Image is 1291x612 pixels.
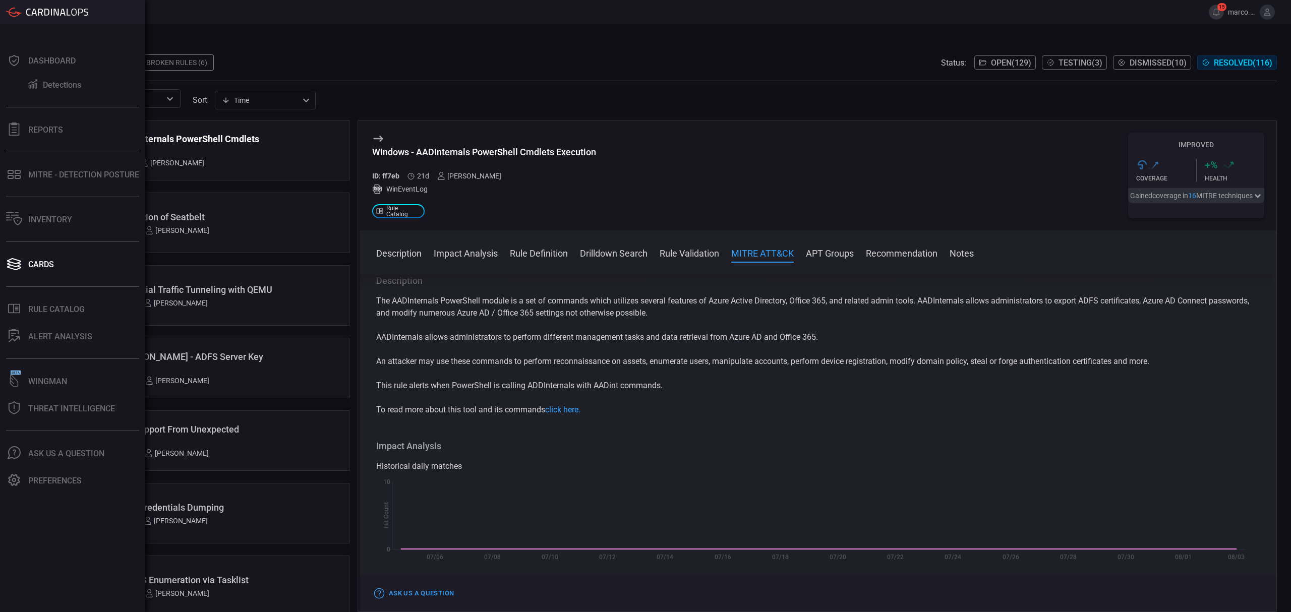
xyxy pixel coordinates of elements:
[28,404,115,413] div: Threat Intelligence
[163,92,177,106] button: Open
[1128,188,1264,203] button: Gainedcoverage in16MITRE techniques
[28,304,85,314] div: Rule Catalog
[372,147,596,157] div: Windows - AADInternals PowerShell Cmdlets Execution
[28,332,92,341] div: ALERT ANALYSIS
[144,299,208,307] div: [PERSON_NAME]
[75,284,276,295] div: Windows - Potential Traffic Tunneling with QEMU
[830,554,846,561] text: 07/20
[193,95,207,105] label: sort
[28,260,54,269] div: Cards
[145,226,209,234] div: [PERSON_NAME]
[75,351,276,373] div: Windows - Golden SAML - ADFS Server Key Export
[427,554,443,561] text: 07/06
[28,215,72,224] div: Inventory
[974,55,1036,70] button: Open(129)
[580,247,648,259] button: Drilldown Search
[1003,554,1019,561] text: 07/26
[376,380,1260,392] p: This rule alerts when PowerShell is calling ADDInternals with AADint commands.
[28,449,104,458] div: Ask Us A Question
[145,449,209,457] div: [PERSON_NAME]
[1175,554,1192,561] text: 08/01
[1205,159,1218,171] h3: + %
[222,95,300,105] div: Time
[372,184,596,194] div: WinEventLog
[657,554,673,561] text: 07/14
[772,554,789,561] text: 07/18
[372,172,399,180] h5: ID: ff7eb
[387,546,390,553] text: 0
[75,424,276,445] div: Windows - NetSupport From Unexpected Directory
[376,404,1260,416] p: To read more about this tool and its commands
[1128,141,1264,149] h5: Improved
[372,586,456,601] button: Ask Us a Question
[660,247,719,259] button: Rule Validation
[715,554,731,561] text: 07/16
[75,212,276,222] div: Windows - Detection of Seatbelt
[140,54,214,71] div: Broken Rules (6)
[145,589,209,597] div: [PERSON_NAME]
[1217,3,1226,11] span: 15
[1197,55,1277,70] button: Resolved(116)
[950,247,974,259] button: Notes
[1130,58,1187,68] span: Dismissed ( 10 )
[1042,55,1107,70] button: Testing(3)
[887,554,904,561] text: 07/22
[731,247,794,259] button: MITRE ATT&CK
[437,172,501,180] div: [PERSON_NAME]
[386,205,421,217] span: Rule Catalog
[1205,175,1265,182] div: Health
[941,58,966,68] span: Status:
[28,125,63,135] div: Reports
[599,554,616,561] text: 07/12
[1059,58,1102,68] span: Testing ( 3 )
[75,575,276,585] div: Windows - LSASS Enumeration via Tasklist
[1209,5,1224,20] button: 15
[376,460,1260,472] div: Historical daily matches
[417,172,429,180] span: Aug 05, 2025 7:03 AM
[383,478,390,485] text: 10
[376,355,1260,368] p: An attacker may use these commands to perform reconnaissance on assets, enumerate users, manipula...
[43,80,81,90] div: Detections
[144,517,208,525] div: [PERSON_NAME]
[376,295,1260,319] p: The AADInternals PowerShell module is a set of commands which utilizes several features of Azure ...
[1060,554,1077,561] text: 07/28
[510,247,568,259] button: Rule Definition
[806,247,854,259] button: APT Groups
[991,58,1031,68] span: Open ( 129 )
[75,134,276,155] div: Windows - AADInternals PowerShell Cmdlets Execution
[28,476,82,485] div: Preferences
[28,170,139,179] div: MITRE - Detection Posture
[434,247,498,259] button: Impact Analysis
[376,331,1260,343] p: AADInternals allows administrators to perform different management tasks and data retrieval from ...
[1118,554,1134,561] text: 07/30
[484,554,501,561] text: 07/08
[383,502,390,528] text: Hit Count
[1214,58,1272,68] span: Resolved ( 116 )
[75,502,276,513] div: Windows - RDP Credentials Dumping
[376,440,1260,452] h3: Impact Analysis
[545,405,580,414] a: click here.
[866,247,937,259] button: Recommendation
[140,159,204,167] div: [PERSON_NAME]
[28,377,67,386] div: Wingman
[945,554,961,561] text: 07/24
[1228,554,1245,561] text: 08/03
[28,56,76,66] div: Dashboard
[1136,175,1196,182] div: Coverage
[1188,192,1196,200] span: 16
[542,554,558,561] text: 07/10
[145,377,209,385] div: [PERSON_NAME]
[376,247,422,259] button: Description
[1228,8,1256,16] span: marco.[PERSON_NAME]
[1113,55,1191,70] button: Dismissed(10)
